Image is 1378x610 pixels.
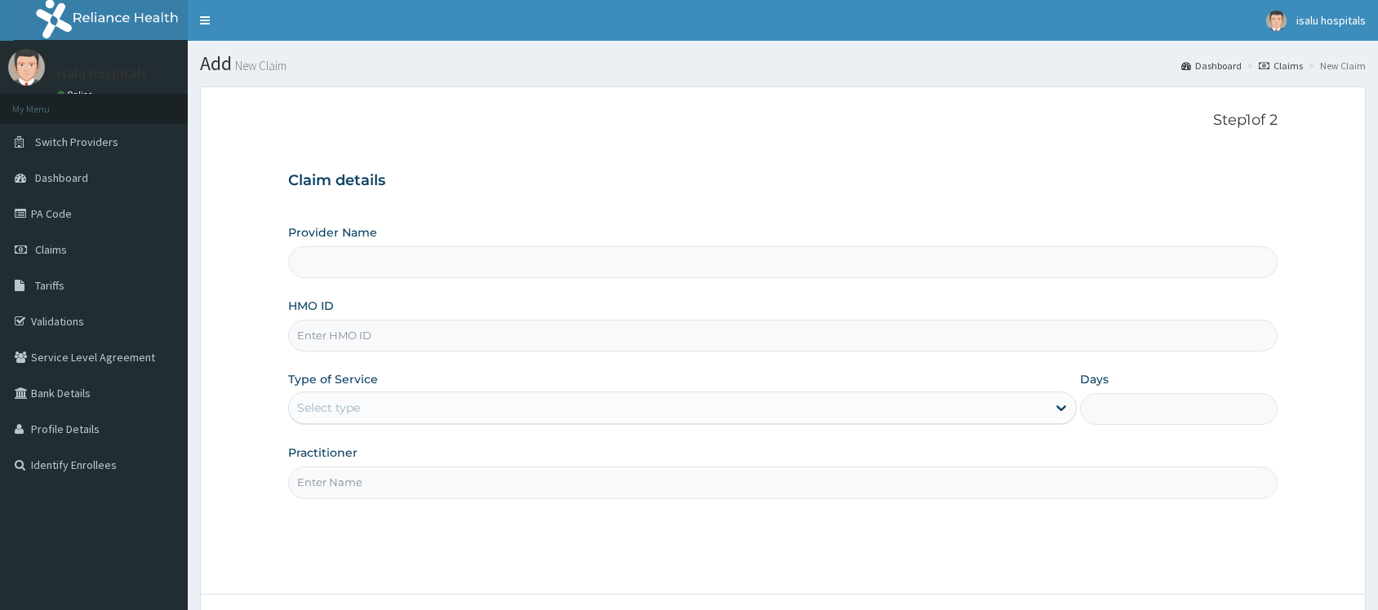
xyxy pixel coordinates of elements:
a: Dashboard [1181,59,1242,73]
p: isalu hospitals [57,66,148,81]
img: User Image [1266,11,1287,31]
label: Type of Service [288,371,378,387]
h1: Add [200,53,1366,74]
a: Online [57,89,96,100]
span: Switch Providers [35,135,118,149]
li: New Claim [1305,59,1366,73]
span: Dashboard [35,170,88,185]
p: Step 1 of 2 [288,112,1278,130]
label: Days [1080,371,1109,387]
span: Claims [35,242,67,257]
small: New Claim [232,60,287,72]
span: isalu hospitals [1296,13,1366,28]
div: Select type [297,400,360,416]
label: HMO ID [288,298,334,314]
h3: Claim details [288,172,1278,190]
span: Tariffs [35,278,64,293]
label: Practitioner [288,444,358,461]
a: Claims [1259,59,1303,73]
label: Provider Name [288,224,377,241]
img: User Image [8,49,45,86]
input: Enter HMO ID [288,320,1278,351]
input: Enter Name [288,466,1278,498]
